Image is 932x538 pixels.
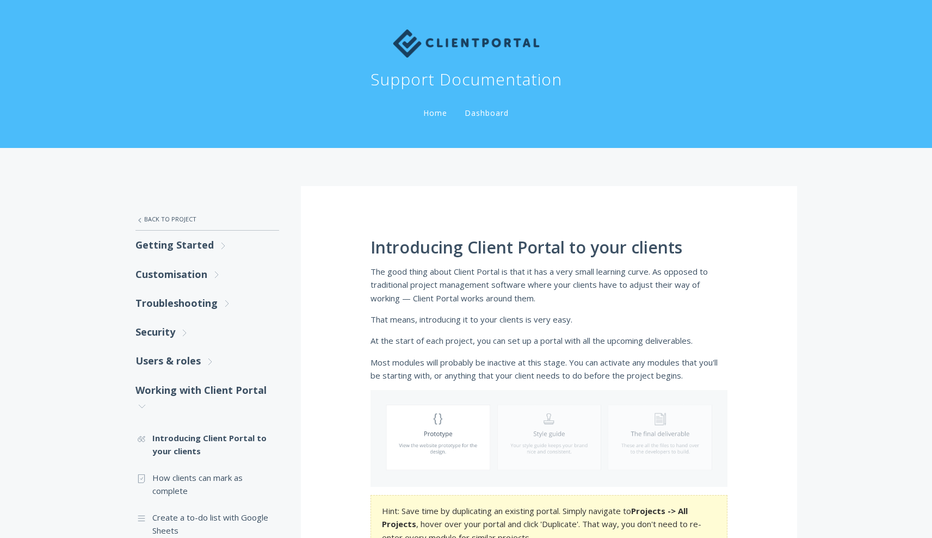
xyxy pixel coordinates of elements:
[135,318,279,347] a: Security
[135,425,279,465] a: Introducing Client Portal to your clients
[135,465,279,504] a: How clients can mark as complete
[371,356,727,382] p: Most modules will probably be inactive at this stage. You can activate any modules that you'll be...
[371,69,562,90] h1: Support Documentation
[135,376,279,421] a: Working with Client Portal
[371,390,727,486] img: file-VRzitXoKcG.png
[371,238,727,257] h1: Introducing Client Portal to your clients
[135,347,279,375] a: Users & roles
[135,260,279,289] a: Customisation
[462,108,511,118] a: Dashboard
[421,108,449,118] a: Home
[135,289,279,318] a: Troubleshooting
[371,265,727,305] p: The good thing about Client Portal is that it has a very small learning curve. As opposed to trad...
[135,208,279,231] a: Back to Project
[371,313,727,326] p: That means, introducing it to your clients is very easy.
[371,334,727,347] p: At the start of each project, you can set up a portal with all the upcoming deliverables.
[135,231,279,259] a: Getting Started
